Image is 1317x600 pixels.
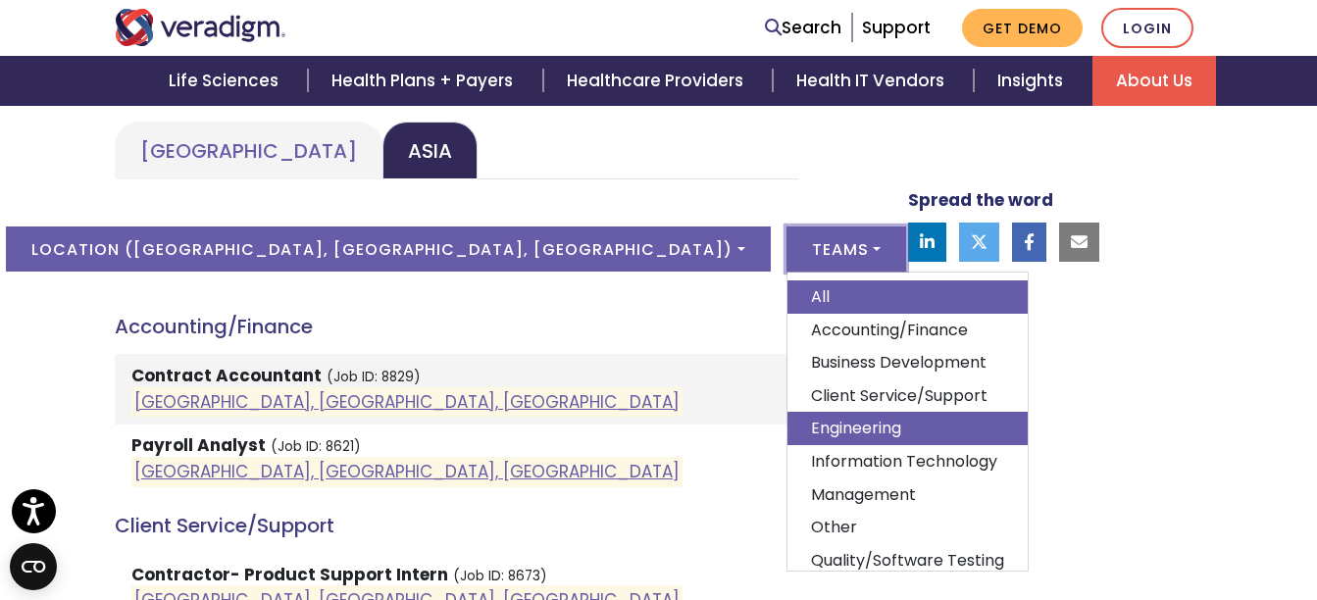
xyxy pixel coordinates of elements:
[6,226,770,272] button: Location ([GEOGRAPHIC_DATA], [GEOGRAPHIC_DATA], [GEOGRAPHIC_DATA])
[271,437,361,456] small: (Job ID: 8621)
[131,563,448,586] strong: Contractor- Product Support Intern
[308,56,542,106] a: Health Plans + Payers
[131,433,266,457] strong: Payroll Analyst
[787,314,1028,347] a: Accounting/Finance
[787,412,1028,445] a: Engineering
[10,543,57,590] button: Open CMP widget
[787,346,1028,379] a: Business Development
[115,315,798,338] h4: Accounting/Finance
[1092,56,1216,106] a: About Us
[765,15,841,41] a: Search
[787,511,1028,544] a: Other
[787,445,1028,478] a: Information Technology
[145,56,308,106] a: Life Sciences
[131,364,322,387] strong: Contract Accountant
[1101,8,1193,48] a: Login
[962,9,1083,47] a: Get Demo
[327,368,421,386] small: (Job ID: 8829)
[382,122,478,179] a: Asia
[134,390,680,414] a: [GEOGRAPHIC_DATA], [GEOGRAPHIC_DATA], [GEOGRAPHIC_DATA]
[787,379,1028,413] a: Client Service/Support
[862,16,931,39] a: Support
[543,56,773,106] a: Healthcare Providers
[787,280,1028,314] a: All
[908,188,1053,212] strong: Spread the word
[786,226,906,272] button: Teams
[974,56,1092,106] a: Insights
[787,478,1028,512] a: Management
[115,514,798,537] h4: Client Service/Support
[453,567,547,585] small: (Job ID: 8673)
[115,9,286,46] img: Veradigm logo
[115,122,382,179] a: [GEOGRAPHIC_DATA]
[773,56,974,106] a: Health IT Vendors
[787,544,1028,577] a: Quality/Software Testing
[134,460,680,483] a: [GEOGRAPHIC_DATA], [GEOGRAPHIC_DATA], [GEOGRAPHIC_DATA]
